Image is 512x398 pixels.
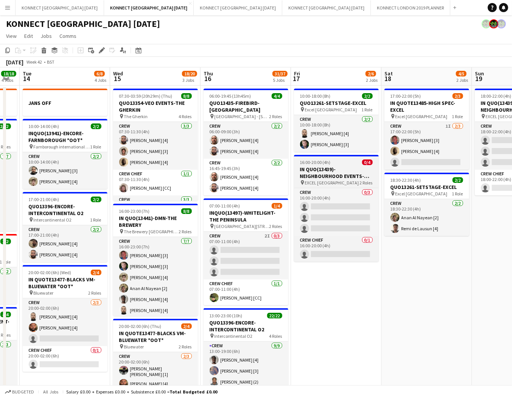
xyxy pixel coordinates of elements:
[91,270,101,275] span: 2/4
[482,19,491,28] app-user-avatar: Konnect 24hr EMERGENCY NR*
[119,323,162,329] span: 20:00-02:00 (6h) (Thu)
[23,119,107,189] app-job-card: 10:00-14:00 (4h)2/2INQUO(13941)-ENCORE-FARNBOROUGH *OOT* Farnborough international conference cen...
[267,313,282,318] span: 22/22
[91,123,101,129] span: 2/2
[204,198,288,305] app-job-card: 07:00-11:00 (4h)1/4INQUO(13497)-WHITELIGHT-THE PENINSULA [GEOGRAPHIC_DATA][STREET_ADDRESS]2 Roles...
[204,70,213,77] span: Thu
[362,159,373,165] span: 0/4
[113,170,198,195] app-card-role: Crew Chief1/107:30-11:30 (4h)[PERSON_NAME] [CC]
[95,77,106,83] div: 4 Jobs
[4,388,35,396] button: Budgeted
[23,225,107,262] app-card-role: Crew2/217:00-21:00 (4h)[PERSON_NAME] [4][PERSON_NAME] [4]
[294,89,379,152] app-job-card: 10:00-18:00 (8h)2/2QUO13261-SETSTAGE-EXCEL Excel [GEOGRAPHIC_DATA]1 RoleCrew2/210:00-18:00 (8h)[P...
[204,122,288,159] app-card-role: Crew2/206:00-09:00 (3h)[PERSON_NAME] [4][PERSON_NAME] [4]
[113,195,198,243] app-card-role: Crew3/3
[23,203,107,217] h3: QUO13396-ENCORE-INTERCONTINENTAL O2
[124,344,144,350] span: Bluewater
[23,192,107,262] div: 17:00-21:00 (4h)2/2QUO13396-ENCORE-INTERCONTINENTAL O2 Intercontinental O21 RoleCrew2/217:00-21:0...
[269,114,282,119] span: 2 Roles
[113,330,198,343] h3: IN QUOTE13477-BLACKS VM-BLUEWATER *OOT*
[294,115,379,152] app-card-role: Crew2/210:00-18:00 (8h)[PERSON_NAME] [4][PERSON_NAME] [3]
[42,389,60,395] span: All jobs
[90,144,101,150] span: 1 Role
[90,217,101,223] span: 1 Role
[497,19,506,28] app-user-avatar: Konnect 24hr EMERGENCY NR*
[384,173,469,236] app-job-card: 18:30-22:30 (4h)2/2QUO13261-SETSTAGE-EXCEL Excel [GEOGRAPHIC_DATA]1 RoleCrew2/218:30-22:30 (4h)An...
[23,70,31,77] span: Tue
[300,159,331,165] span: 16:00-20:00 (4h)
[294,155,379,262] app-job-card: 16:00-20:00 (4h)0/4IN QUO(13439)-NEIGHBOURHOOD EVENTS-EXCEL EXCEL [GEOGRAPHIC_DATA]2 RolesCrew0/3...
[383,74,393,83] span: 18
[179,114,192,119] span: 4 Roles
[452,191,463,197] span: 1 Role
[16,0,104,15] button: KONNECT [GEOGRAPHIC_DATA] [DATE]
[282,0,371,15] button: KONNECT [GEOGRAPHIC_DATA] [DATE]
[272,203,282,209] span: 1/4
[269,333,282,339] span: 4 Roles
[23,100,107,106] h3: JANS OFF
[215,114,269,119] span: [GEOGRAPHIC_DATA] - [STREET_ADDRESS]
[1,71,16,76] span: 18/18
[215,333,253,339] span: Intercontinental O2
[384,184,469,190] h3: QUO13261-SETSTAGE-EXCEL
[300,93,331,99] span: 10:00-18:00 (8h)
[362,107,373,112] span: 1 Role
[21,31,36,41] a: Edit
[384,89,469,170] app-job-card: 17:00-22:00 (5h)2/3IN QUOTE13485-HIGH SPEC-EXCEL Excel [GEOGRAPHIC_DATA]1 RoleCrew1I2/317:00-22:0...
[23,89,107,116] div: JANS OFF
[362,93,373,99] span: 2/2
[112,74,123,83] span: 15
[23,346,107,372] app-card-role: Crew Chief0/120:00-02:00 (6h)
[47,59,54,65] div: BST
[204,232,288,279] app-card-role: Crew2I0/307:00-11:00 (4h)
[113,204,198,316] app-job-card: 16:00-23:00 (7h)8/8IN QUO(13441)-DMN-THE BREWERY The Brewery [GEOGRAPHIC_DATA], [STREET_ADDRESS]2...
[29,197,59,202] span: 17:00-21:00 (4h)
[23,265,107,372] app-job-card: 20:00-02:00 (6h) (Wed)2/4IN QUOTE13477-BLACKS VM-BLUEWATER *OOT* Bluewater2 RolesCrew2/320:00-02:...
[210,93,251,99] span: 06:00-19:45 (13h45m)
[384,199,469,236] app-card-role: Crew2/218:30-22:30 (4h)Anan Al Nayean [2]Remi de Lausun [4]
[6,18,160,30] h1: KONNECT [GEOGRAPHIC_DATA] [DATE]
[305,180,359,186] span: EXCEL [GEOGRAPHIC_DATA]
[293,74,300,83] span: 17
[23,276,107,290] h3: IN QUOTE13477-BLACKS VM-BLUEWATER *OOT*
[23,298,107,346] app-card-role: Crew2/320:00-02:00 (6h)[PERSON_NAME] [4][PERSON_NAME] [4]
[37,31,55,41] a: Jobs
[0,312,11,317] span: 4/4
[204,159,288,195] app-card-role: Crew2/216:45-19:45 (3h)[PERSON_NAME] [4][PERSON_NAME] [4]
[34,217,72,223] span: Intercontinental O2
[202,74,213,83] span: 16
[124,114,148,119] span: The Gherkin
[210,203,240,209] span: 07:00-11:00 (4h)
[456,71,467,76] span: 4/5
[6,58,23,66] div: [DATE]
[22,74,31,83] span: 14
[305,107,357,112] span: Excel [GEOGRAPHIC_DATA]
[182,77,197,83] div: 3 Jobs
[204,319,288,333] h3: QUO13396-ENCORE-INTERCONTINENTAL O2
[475,70,484,77] span: Sun
[272,93,282,99] span: 4/4
[371,0,450,15] button: KONNECT LONDON 2019 PLANNER
[391,177,421,183] span: 18:30-22:30 (4h)
[40,33,52,39] span: Jobs
[456,77,468,83] div: 2 Jobs
[294,100,379,106] h3: QUO13261-SETSTAGE-EXCEL
[23,152,107,189] app-card-role: Crew2/210:00-14:00 (4h)[PERSON_NAME] [3][PERSON_NAME] [4]
[29,270,72,275] span: 20:00-02:00 (6h) (Wed)
[34,144,90,150] span: Farnborough international conference centre
[119,208,150,214] span: 16:00-23:00 (7h)
[2,77,16,83] div: 4 Jobs
[113,89,198,201] app-job-card: 07:30-03:59 (20h29m) (Thu)8/8QUO13354-VEO EVENTS-THE GHERKIN The Gherkin4 RolesCrew3/307:30-11:30...
[182,71,197,76] span: 18/20
[113,237,198,329] app-card-role: Crew7/716:00-23:00 (7h)[PERSON_NAME] [3][PERSON_NAME] [3][PERSON_NAME] [4]Anan Al Nayean [2][PERS...
[294,166,379,179] h3: IN QUO(13439)-NEIGHBOURHOOD EVENTS-EXCEL
[89,290,101,296] span: 2 Roles
[395,191,448,197] span: Excel [GEOGRAPHIC_DATA]
[204,89,288,195] app-job-card: 06:00-19:45 (13h45m)4/4QUO13435-FIREBIRD-[GEOGRAPHIC_DATA] [GEOGRAPHIC_DATA] - [STREET_ADDRESS]2 ...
